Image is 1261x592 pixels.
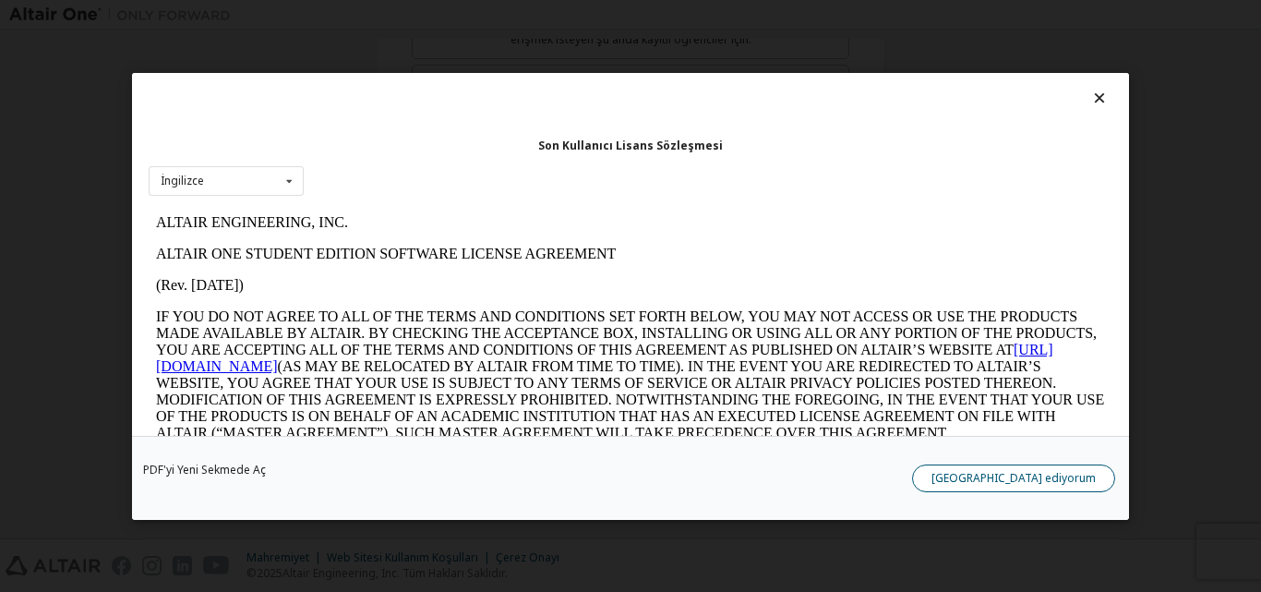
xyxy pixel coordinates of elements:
[161,173,204,188] font: İngilizce
[143,461,266,477] font: PDF'yi Yeni Sekmede Aç
[7,70,956,87] p: (Rev. [DATE])
[912,464,1115,491] button: [GEOGRAPHIC_DATA] ediyorum
[931,469,1096,485] font: [GEOGRAPHIC_DATA] ediyorum
[7,7,956,24] p: ALTAIR ENGINEERING, INC.
[7,39,956,55] p: ALTAIR ONE STUDENT EDITION SOFTWARE LICENSE AGREEMENT
[538,137,723,152] font: Son Kullanıcı Lisans Sözleşmesi
[7,249,956,316] p: This Altair One Student Edition Software License Agreement (“Agreement”) is between Altair Engine...
[7,102,956,235] p: IF YOU DO NOT AGREE TO ALL OF THE TERMS AND CONDITIONS SET FORTH BELOW, YOU MAY NOT ACCESS OR USE...
[143,464,266,475] a: PDF'yi Yeni Sekmede Aç
[7,135,905,167] a: [URL][DOMAIN_NAME]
